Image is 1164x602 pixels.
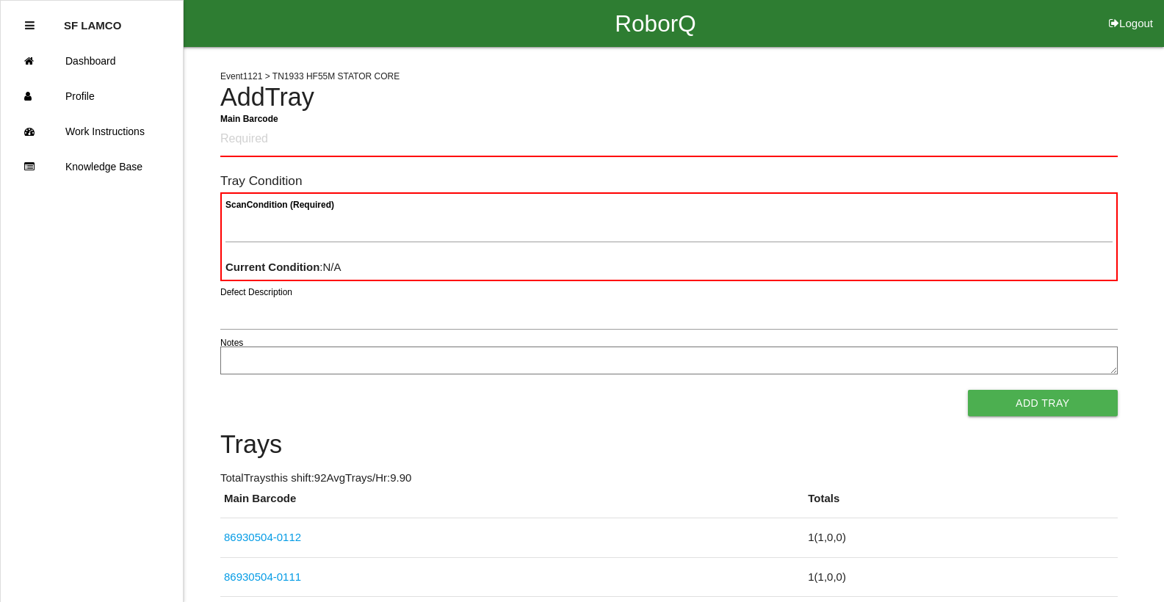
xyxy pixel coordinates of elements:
[804,518,1117,558] td: 1 ( 1 , 0 , 0 )
[220,71,400,81] span: Event 1121 > TN1933 HF55M STATOR CORE
[225,200,334,210] b: Scan Condition (Required)
[1,114,183,149] a: Work Instructions
[968,390,1118,416] button: Add Tray
[220,336,243,349] label: Notes
[220,84,1118,112] h4: Add Tray
[225,261,341,273] span: : N/A
[804,557,1117,597] td: 1 ( 1 , 0 , 0 )
[220,174,1118,188] h6: Tray Condition
[220,123,1118,157] input: Required
[1,43,183,79] a: Dashboard
[804,490,1117,518] th: Totals
[220,470,1118,487] p: Total Trays this shift: 92 Avg Trays /Hr: 9.90
[25,8,35,43] div: Close
[224,531,301,543] a: 86930504-0112
[1,79,183,114] a: Profile
[1,149,183,184] a: Knowledge Base
[224,570,301,583] a: 86930504-0111
[220,431,1118,459] h4: Trays
[64,8,121,32] p: SF LAMCO
[220,113,278,123] b: Main Barcode
[225,261,319,273] b: Current Condition
[220,286,292,299] label: Defect Description
[220,490,804,518] th: Main Barcode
